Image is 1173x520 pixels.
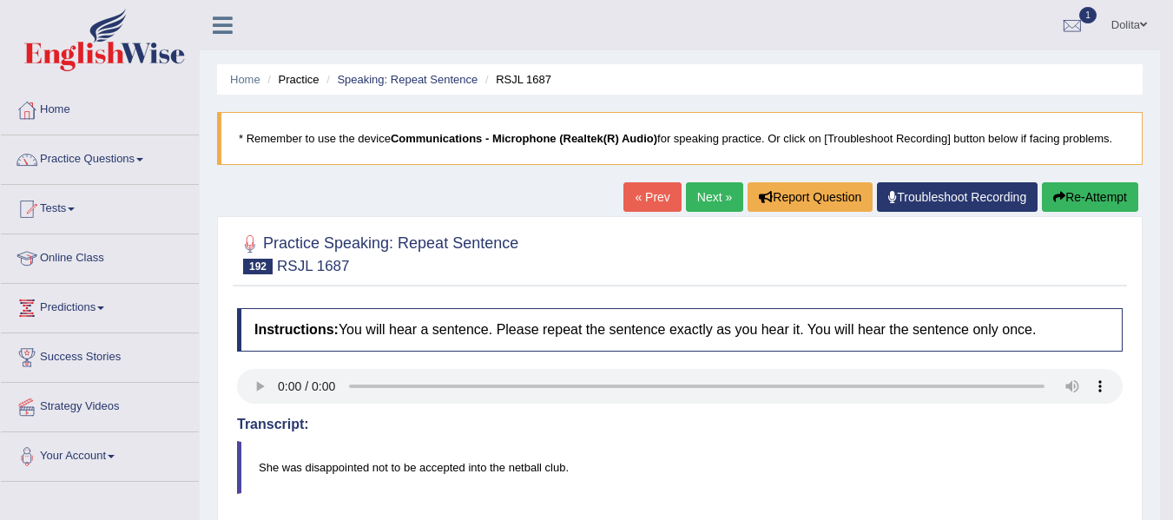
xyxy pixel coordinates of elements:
h4: You will hear a sentence. Please repeat the sentence exactly as you hear it. You will hear the se... [237,308,1123,352]
button: Re-Attempt [1042,182,1138,212]
blockquote: * Remember to use the device for speaking practice. Or click on [Troubleshoot Recording] button b... [217,112,1143,165]
a: Tests [1,185,199,228]
a: Online Class [1,234,199,278]
a: Next » [686,182,743,212]
a: Predictions [1,284,199,327]
a: « Prev [623,182,681,212]
b: Instructions: [254,322,339,337]
span: 1 [1079,7,1097,23]
a: Success Stories [1,333,199,377]
a: Practice Questions [1,135,199,179]
a: Speaking: Repeat Sentence [337,73,478,86]
a: Home [230,73,260,86]
span: 192 [243,259,273,274]
a: Troubleshoot Recording [877,182,1038,212]
a: Home [1,86,199,129]
h2: Practice Speaking: Repeat Sentence [237,231,518,274]
li: RSJL 1687 [481,71,551,88]
small: RSJL 1687 [277,258,349,274]
li: Practice [263,71,319,88]
b: Communications - Microphone (Realtek(R) Audio) [391,132,657,145]
h4: Transcript: [237,417,1123,432]
blockquote: She was disappointed not to be accepted into the netball club. [237,441,1123,494]
a: Strategy Videos [1,383,199,426]
a: Your Account [1,432,199,476]
button: Report Question [748,182,873,212]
